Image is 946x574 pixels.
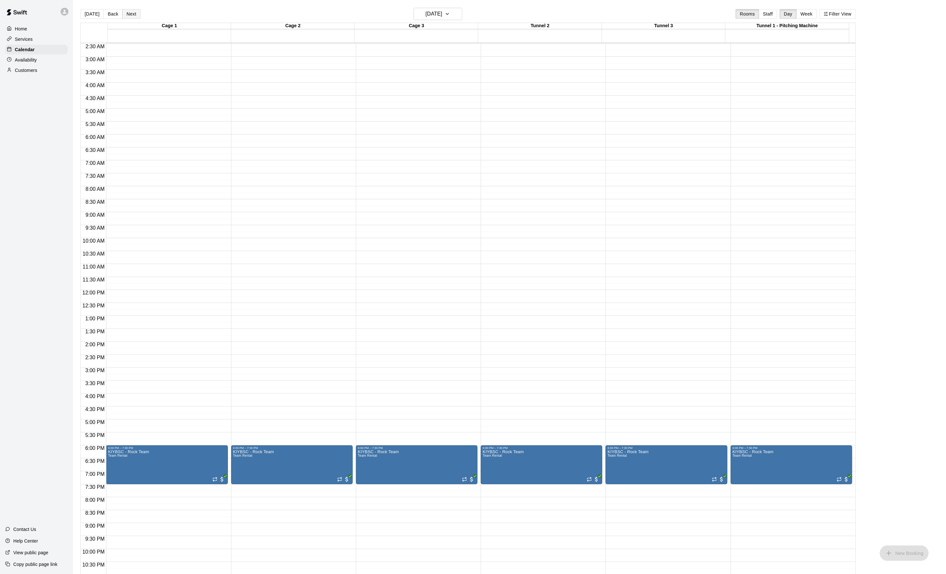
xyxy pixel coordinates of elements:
[103,9,123,19] button: Back
[81,549,106,555] span: 10:00 PM
[84,536,106,542] span: 9:30 PM
[84,329,106,334] span: 1:30 PM
[5,65,68,75] a: Customers
[81,264,106,270] span: 11:00 AM
[468,476,475,483] span: All customers have paid
[587,477,592,482] span: Recurring event
[84,523,106,529] span: 9:00 PM
[106,445,228,484] div: 6:00 PM – 7:30 PM: KIYBSC - Rock Team
[84,109,106,114] span: 5:00 AM
[759,9,777,19] button: Staff
[84,147,106,153] span: 6:30 AM
[356,445,478,484] div: 6:00 PM – 7:30 PM: KIYBSC - Rock Team
[483,454,502,457] span: Team Rental
[481,445,602,484] div: 6:00 PM – 7:30 PM: KIYBSC - Rock Team
[15,26,27,32] p: Home
[843,476,850,483] span: All customers have paid
[81,251,106,257] span: 10:30 AM
[733,446,850,450] div: 6:00 PM – 7:30 PM
[84,342,106,347] span: 2:00 PM
[13,561,57,568] p: Copy public page link
[84,381,106,386] span: 3:30 PM
[358,454,377,457] span: Team Rental
[731,445,852,484] div: 6:00 PM – 7:30 PM: KIYBSC - Rock Team
[84,445,106,451] span: 6:00 PM
[84,432,106,438] span: 5:30 PM
[84,510,106,516] span: 8:30 PM
[5,24,68,34] a: Home
[84,407,106,412] span: 4:30 PM
[108,454,127,457] span: Team Rental
[608,446,725,450] div: 6:00 PM – 7:30 PM
[84,368,106,373] span: 3:00 PM
[231,445,353,484] div: 6:00 PM – 7:30 PM: KIYBSC - Rock Team
[233,454,253,457] span: Team Rental
[84,471,106,477] span: 7:00 PM
[593,476,600,483] span: All customers have paid
[13,549,48,556] p: View public page
[478,23,602,29] div: Tunnel 2
[5,34,68,44] a: Services
[483,446,600,450] div: 6:00 PM – 7:30 PM
[84,121,106,127] span: 5:30 AM
[837,477,842,482] span: Recurring event
[108,23,231,29] div: Cage 1
[84,225,106,231] span: 9:30 AM
[602,23,726,29] div: Tunnel 3
[733,454,752,457] span: Team Rental
[81,290,106,295] span: 12:00 PM
[15,36,33,42] p: Services
[80,9,104,19] button: [DATE]
[122,9,140,19] button: Next
[84,173,106,179] span: 7:30 AM
[84,160,106,166] span: 7:00 AM
[84,355,106,360] span: 2:30 PM
[212,477,218,482] span: Recurring event
[233,446,351,450] div: 6:00 PM – 7:30 PM
[337,477,342,482] span: Recurring event
[84,497,106,503] span: 8:00 PM
[344,476,350,483] span: All customers have paid
[414,8,462,20] button: [DATE]
[15,67,37,74] p: Customers
[426,9,442,18] h6: [DATE]
[84,186,106,192] span: 8:00 AM
[84,199,106,205] span: 8:30 AM
[84,419,106,425] span: 5:00 PM
[608,454,627,457] span: Team Rental
[84,316,106,321] span: 1:00 PM
[606,445,727,484] div: 6:00 PM – 7:30 PM: KIYBSC - Rock Team
[81,238,106,244] span: 10:00 AM
[84,96,106,101] span: 4:30 AM
[358,446,476,450] div: 6:00 PM – 7:30 PM
[355,23,478,29] div: Cage 3
[84,394,106,399] span: 4:00 PM
[462,477,467,482] span: Recurring event
[84,83,106,88] span: 4:00 AM
[84,44,106,49] span: 2:30 AM
[84,484,106,490] span: 7:30 PM
[81,562,106,568] span: 10:30 PM
[81,303,106,308] span: 12:30 PM
[15,46,35,53] p: Calendar
[780,9,797,19] button: Day
[5,55,68,65] a: Availability
[736,9,759,19] button: Rooms
[5,45,68,54] a: Calendar
[13,538,38,544] p: Help Center
[13,526,36,533] p: Contact Us
[84,134,106,140] span: 6:00 AM
[231,23,355,29] div: Cage 2
[84,458,106,464] span: 6:30 PM
[81,277,106,282] span: 11:30 AM
[84,57,106,62] span: 3:00 AM
[797,9,817,19] button: Week
[15,57,37,63] p: Availability
[820,9,856,19] button: Filter View
[718,476,725,483] span: All customers have paid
